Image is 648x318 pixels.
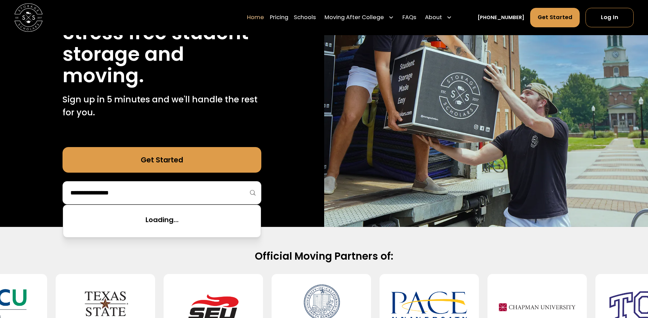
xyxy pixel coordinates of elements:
div: About [422,8,455,28]
img: Storage Scholars main logo [14,3,43,32]
a: Get Started [63,147,261,173]
h2: Official Moving Partners of: [97,250,551,263]
a: home [14,3,43,32]
a: FAQs [402,8,416,28]
a: Pricing [270,8,288,28]
a: Home [247,8,264,28]
p: Sign up in 5 minutes and we'll handle the rest for you. [63,93,261,119]
div: Moving After College [325,14,384,22]
h1: Stress free student storage and moving. [63,22,261,86]
a: [PHONE_NUMBER] [478,14,524,21]
a: Log In [585,8,634,27]
div: Moving After College [322,8,397,28]
a: Get Started [530,8,580,27]
div: About [425,14,442,22]
a: Schools [294,8,316,28]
